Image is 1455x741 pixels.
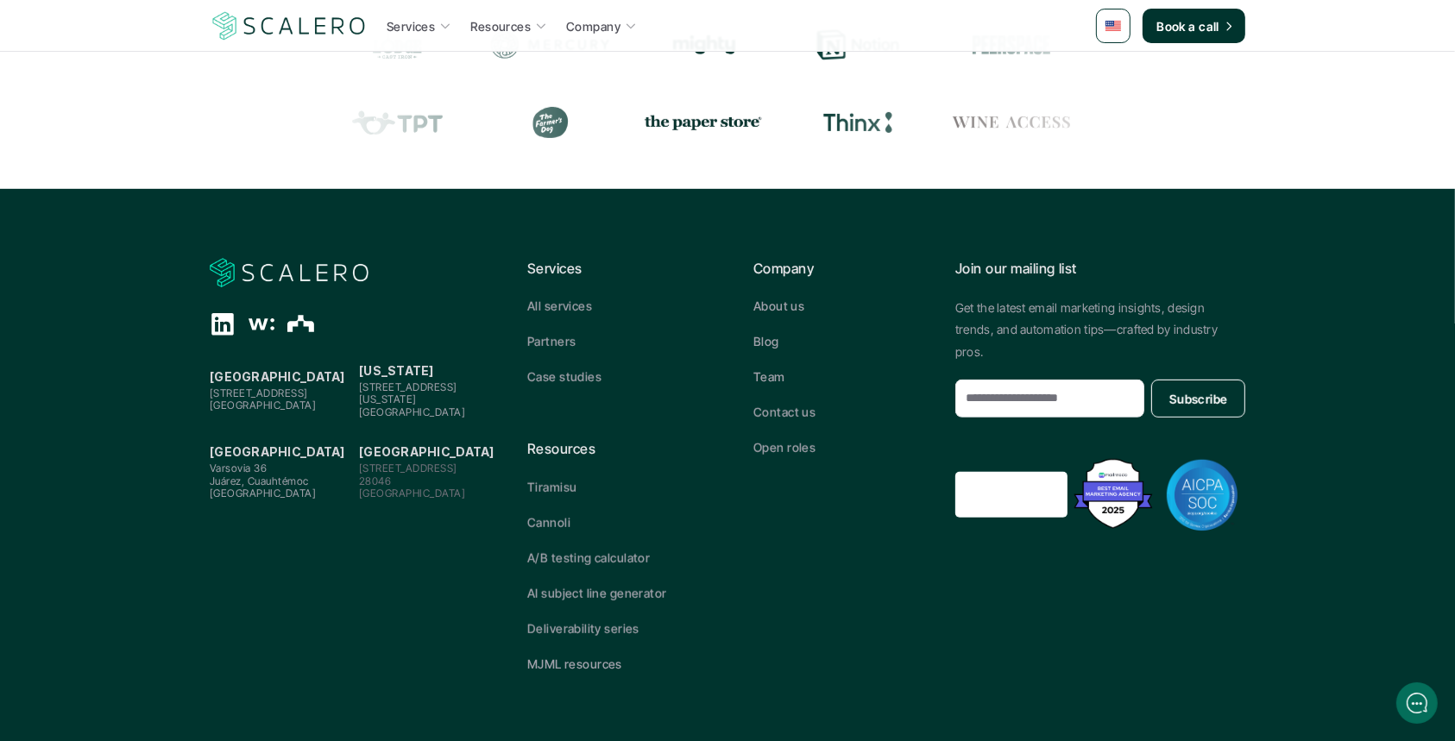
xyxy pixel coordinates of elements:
[527,655,622,673] p: MJML resources
[359,444,494,459] strong: [GEOGRAPHIC_DATA]
[210,386,308,399] span: [STREET_ADDRESS]
[111,239,207,253] span: New conversation
[527,258,702,280] p: Services
[210,474,309,487] span: Juárez, Cuauhtémoc
[527,478,576,496] p: Tiramisu
[359,392,465,418] span: [US_STATE][GEOGRAPHIC_DATA]
[1104,107,1223,138] div: Prose
[359,363,434,378] strong: [US_STATE]
[1151,380,1245,418] button: Subscribe
[527,297,592,315] p: All services
[1070,455,1156,533] img: Best Email Marketing Agency 2025 - Recognized by Mailmodo
[1168,389,1227,407] p: Subscribe
[527,367,702,386] a: Case studies
[950,107,1069,138] div: Wine Access
[527,655,702,673] a: MJML resources
[955,297,1245,362] p: Get the latest email marketing insights, design trends, and automation tips—crafted by industry p...
[753,297,928,315] a: About us
[527,438,702,461] p: Resources
[527,367,602,386] p: Case studies
[26,84,319,111] h1: Hi! Welcome to Scalero.
[1166,459,1238,531] img: AICPA SOC badge
[527,513,702,531] a: Cannoli
[753,332,928,350] a: Blog
[527,549,702,567] a: A/B testing calculator
[210,10,368,41] a: Scalero company logo
[489,29,608,60] div: Mercury
[753,367,928,386] a: Team
[210,9,368,42] img: Scalero company logo
[359,462,500,499] p: [STREET_ADDRESS] 28046 [GEOGRAPHIC_DATA]
[210,462,267,474] span: Varsovia 36
[1143,9,1245,43] a: Book a call
[489,107,608,138] div: The Farmer's Dog
[527,332,576,350] p: Partners
[210,311,236,337] div: Linkedin
[797,107,916,138] div: Thinx
[643,111,762,133] img: the paper store
[210,487,316,499] span: [GEOGRAPHIC_DATA]
[359,380,457,393] span: [STREET_ADDRESS]
[210,399,316,411] span: [GEOGRAPHIC_DATA]
[527,584,667,602] p: AI subject line generator
[566,17,620,35] p: Company
[527,297,702,315] a: All services
[336,29,455,60] div: Lodge Cast Iron
[210,257,368,290] img: Scalero company logo for dark backgrounds
[527,332,702,350] a: Partners
[387,17,435,35] p: Services
[210,258,368,289] a: Scalero company logo for dark backgrounds
[287,311,314,337] div: The Org
[753,332,779,350] p: Blog
[210,444,345,459] strong: [GEOGRAPHIC_DATA]
[753,403,816,421] p: Contact us
[753,258,928,280] p: Company
[753,297,804,315] p: About us
[753,438,928,456] a: Open roles
[527,478,702,496] a: Tiramisu
[527,584,702,602] a: AI subject line generator
[144,603,218,614] span: We run on Gist
[527,513,570,531] p: Cannoli
[336,107,455,138] div: Teachers Pay Teachers
[1396,682,1438,724] iframe: gist-messenger-bubble-iframe
[249,311,274,337] div: Wellfound
[1156,17,1219,35] p: Book a call
[527,549,650,567] p: A/B testing calculator
[753,367,785,386] p: Team
[955,258,1245,280] p: Join our mailing list
[753,403,928,421] a: Contact us
[27,229,318,263] button: New conversation
[950,29,1069,60] div: Peerspace
[470,17,531,35] p: Resources
[1104,29,1223,60] div: Resy
[643,35,762,54] div: Mighty Networks
[753,438,816,456] p: Open roles
[527,619,639,637] p: Deliverability series
[527,619,702,637] a: Deliverability series
[797,29,916,60] div: Notion
[26,115,319,198] h2: Let us know if we can help with lifecycle marketing.
[210,369,345,384] strong: [GEOGRAPHIC_DATA]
